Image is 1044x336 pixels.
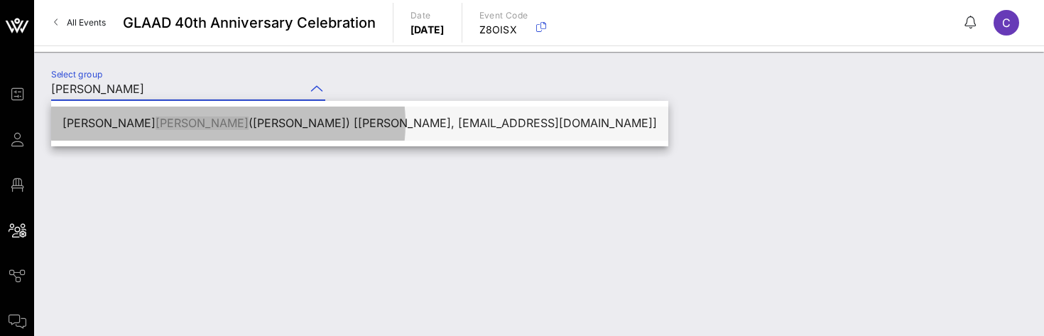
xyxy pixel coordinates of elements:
[62,116,657,130] div: [PERSON_NAME] ([PERSON_NAME]) [[PERSON_NAME], [EMAIL_ADDRESS][DOMAIN_NAME]]
[479,23,528,37] p: Z8OISX
[45,11,114,34] a: All Events
[156,116,249,130] span: [PERSON_NAME]
[67,17,106,28] span: All Events
[1002,16,1011,30] span: C
[410,23,445,37] p: [DATE]
[123,12,376,33] span: GLAAD 40th Anniversary Celebration
[410,9,445,23] p: Date
[994,10,1019,36] div: C
[51,69,102,80] label: Select group
[479,9,528,23] p: Event Code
